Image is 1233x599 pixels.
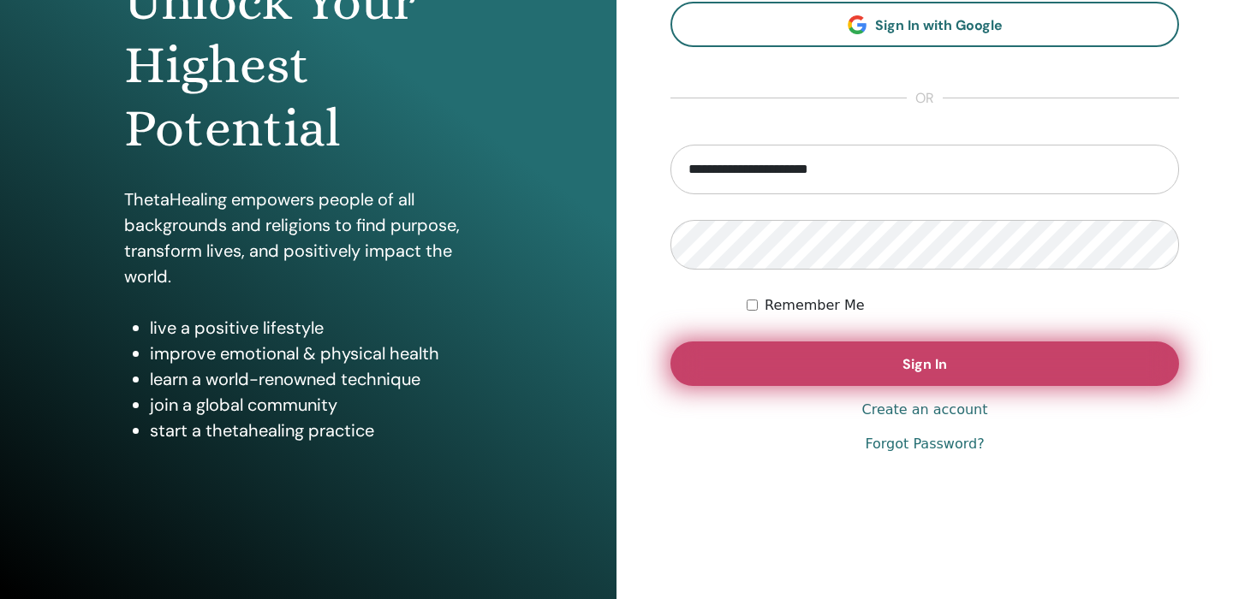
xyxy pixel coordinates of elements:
[150,392,492,418] li: join a global community
[907,88,943,109] span: or
[747,295,1179,316] div: Keep me authenticated indefinitely or until I manually logout
[670,341,1179,386] button: Sign In
[124,187,492,289] p: ThetaHealing empowers people of all backgrounds and religions to find purpose, transform lives, a...
[150,315,492,341] li: live a positive lifestyle
[861,400,987,420] a: Create an account
[865,434,984,454] a: Forgot Password?
[670,2,1179,47] a: Sign In with Google
[875,16,1003,34] span: Sign In with Google
[902,355,947,373] span: Sign In
[150,341,492,366] li: improve emotional & physical health
[150,418,492,443] li: start a thetahealing practice
[150,366,492,392] li: learn a world-renowned technique
[765,295,865,316] label: Remember Me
